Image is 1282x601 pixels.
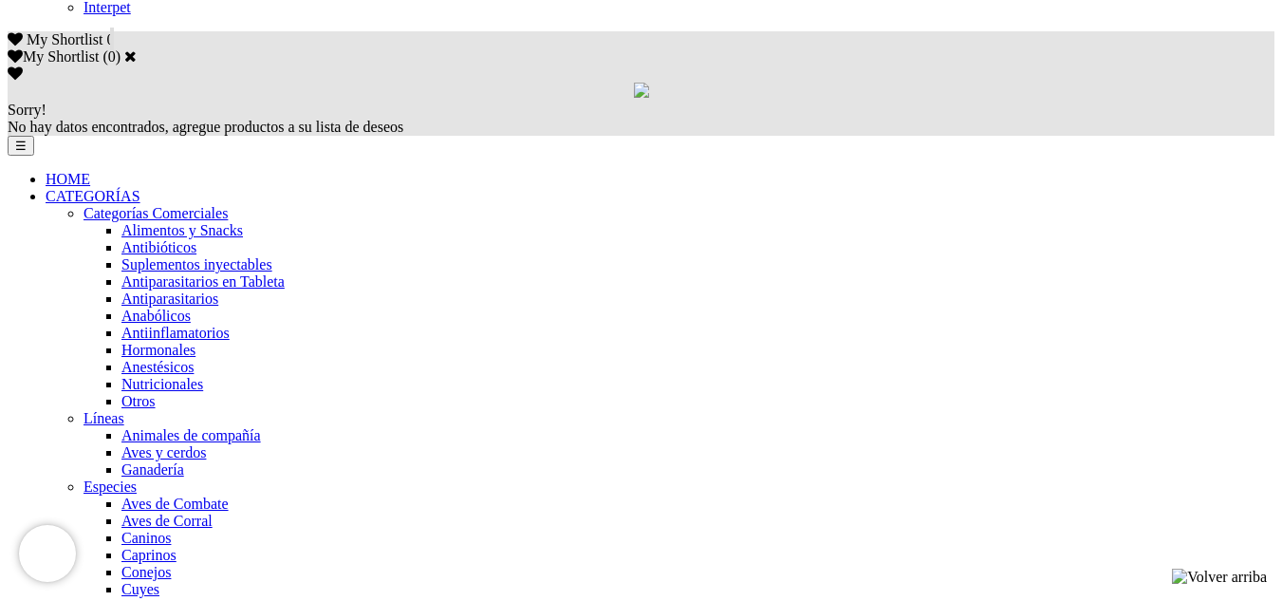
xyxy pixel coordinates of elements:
[121,342,195,358] a: Hormonales
[121,581,159,597] a: Cuyes
[121,325,230,341] a: Antiinflamatorios
[108,48,116,65] label: 0
[1172,569,1267,586] img: Volver arriba
[46,171,90,187] a: HOME
[121,564,171,580] a: Conejos
[84,410,124,426] a: Líneas
[121,547,177,563] a: Caprinos
[124,48,137,64] a: Cerrar
[121,376,203,392] a: Nutricionales
[106,31,114,47] span: 0
[121,359,194,375] a: Anestésicos
[27,31,102,47] span: My Shortlist
[121,461,184,478] a: Ganadería
[102,48,121,65] span: ( )
[19,525,76,582] iframe: Brevo live chat
[84,479,137,495] a: Especies
[121,393,156,409] a: Otros
[8,48,99,65] label: My Shortlist
[8,136,34,156] button: ☰
[121,256,272,272] a: Suplementos inyectables
[121,444,206,460] a: Aves y cerdos
[121,222,243,238] a: Alimentos y Snacks
[121,308,191,324] a: Anabólicos
[8,102,46,118] span: Sorry!
[121,273,285,290] a: Antiparasitarios en Tableta
[121,291,218,307] a: Antiparasitarios
[8,102,1274,136] div: No hay datos encontrados, agregue productos a su lista de deseos
[634,83,649,98] img: loading.gif
[121,427,261,443] a: Animales de compañía
[46,188,140,204] a: CATEGORÍAS
[121,530,171,546] a: Caninos
[121,513,213,529] a: Aves de Corral
[121,239,196,255] a: Antibióticos
[121,496,229,512] a: Aves de Combate
[84,205,228,221] a: Categorías Comerciales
